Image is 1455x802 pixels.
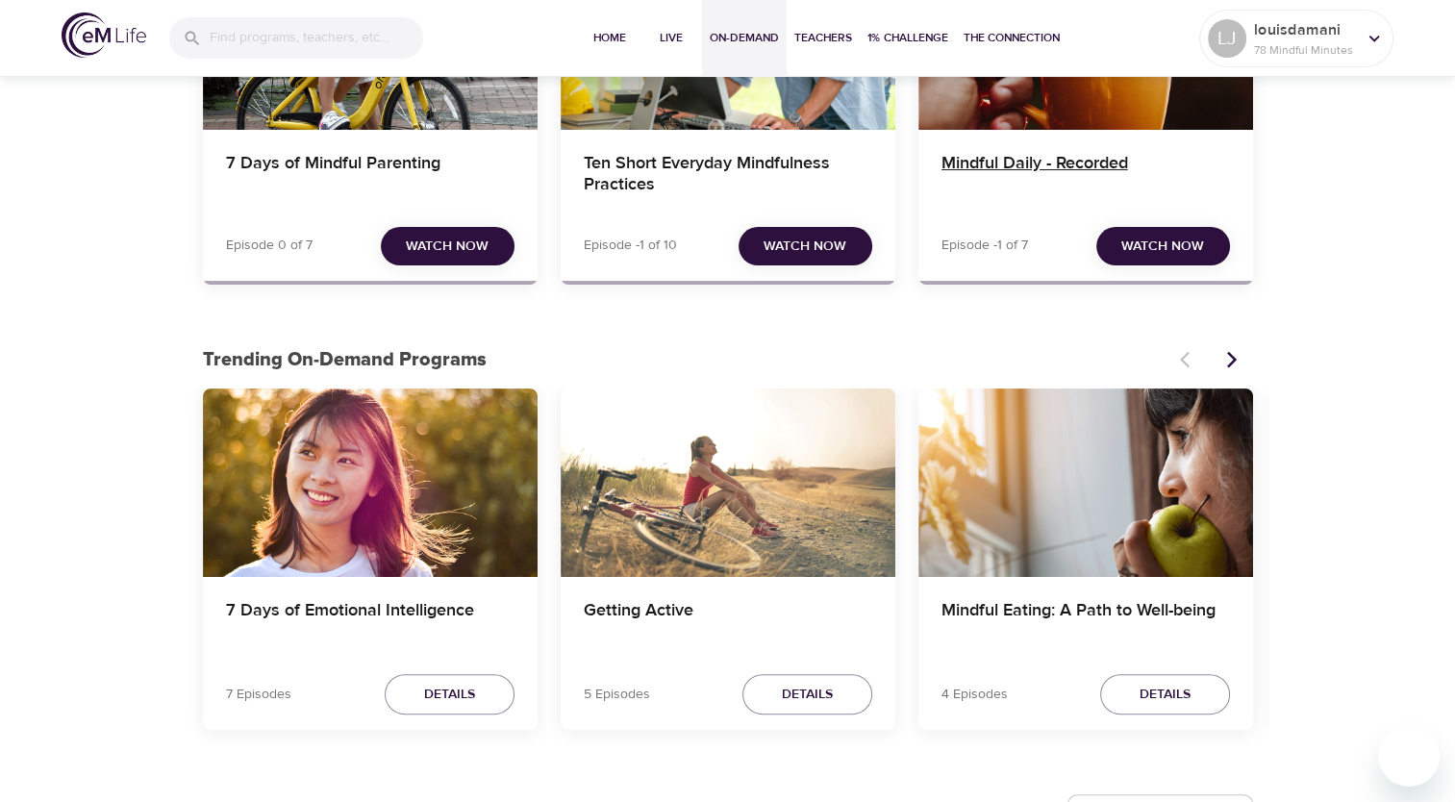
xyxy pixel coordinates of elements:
[584,153,872,199] h4: Ten Short Everyday Mindfulness Practices
[203,345,1168,374] p: Trending On-Demand Programs
[941,153,1230,199] h4: Mindful Daily - Recorded
[385,674,514,715] button: Details
[1121,235,1204,259] span: Watch Now
[1140,683,1191,707] span: Details
[1254,41,1356,59] p: 78 Mindful Minutes
[406,235,489,259] span: Watch Now
[1096,227,1230,266] button: Watch Now
[1208,19,1246,58] div: LJ
[62,13,146,58] img: logo
[561,388,895,577] button: Getting Active
[226,153,514,199] h4: 7 Days of Mindful Parenting
[941,600,1230,646] h4: Mindful Eating: A Path to Well-being
[584,600,872,646] h4: Getting Active
[226,600,514,646] h4: 7 Days of Emotional Intelligence
[918,388,1253,577] button: Mindful Eating: A Path to Well-being
[710,28,779,48] span: On-Demand
[739,227,872,266] button: Watch Now
[867,28,948,48] span: 1% Challenge
[203,388,538,577] button: 7 Days of Emotional Intelligence
[782,683,833,707] span: Details
[226,236,313,256] p: Episode 0 of 7
[381,227,514,266] button: Watch Now
[226,685,291,705] p: 7 Episodes
[584,236,677,256] p: Episode -1 of 10
[794,28,852,48] span: Teachers
[964,28,1060,48] span: The Connection
[1254,18,1356,41] p: louisdamani
[941,685,1008,705] p: 4 Episodes
[584,685,650,705] p: 5 Episodes
[1378,725,1440,787] iframe: Button to launch messaging window
[1211,338,1253,381] button: Next items
[424,683,475,707] span: Details
[648,28,694,48] span: Live
[210,17,423,59] input: Find programs, teachers, etc...
[764,235,846,259] span: Watch Now
[1100,674,1230,715] button: Details
[587,28,633,48] span: Home
[742,674,872,715] button: Details
[941,236,1028,256] p: Episode -1 of 7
